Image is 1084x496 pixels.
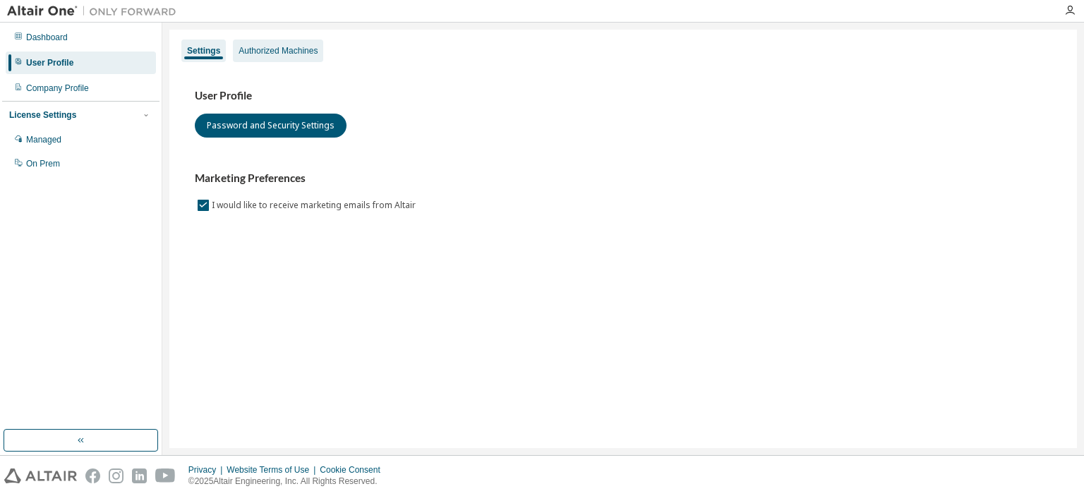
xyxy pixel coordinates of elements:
[239,45,318,56] div: Authorized Machines
[26,134,61,145] div: Managed
[187,45,220,56] div: Settings
[132,468,147,483] img: linkedin.svg
[109,468,124,483] img: instagram.svg
[188,476,389,488] p: © 2025 Altair Engineering, Inc. All Rights Reserved.
[26,32,68,43] div: Dashboard
[7,4,183,18] img: Altair One
[26,57,73,68] div: User Profile
[195,89,1052,103] h3: User Profile
[212,197,418,214] label: I would like to receive marketing emails from Altair
[4,468,77,483] img: altair_logo.svg
[195,114,347,138] button: Password and Security Settings
[320,464,388,476] div: Cookie Consent
[195,171,1052,186] h3: Marketing Preferences
[26,158,60,169] div: On Prem
[155,468,176,483] img: youtube.svg
[26,83,89,94] div: Company Profile
[227,464,320,476] div: Website Terms of Use
[188,464,227,476] div: Privacy
[9,109,76,121] div: License Settings
[85,468,100,483] img: facebook.svg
